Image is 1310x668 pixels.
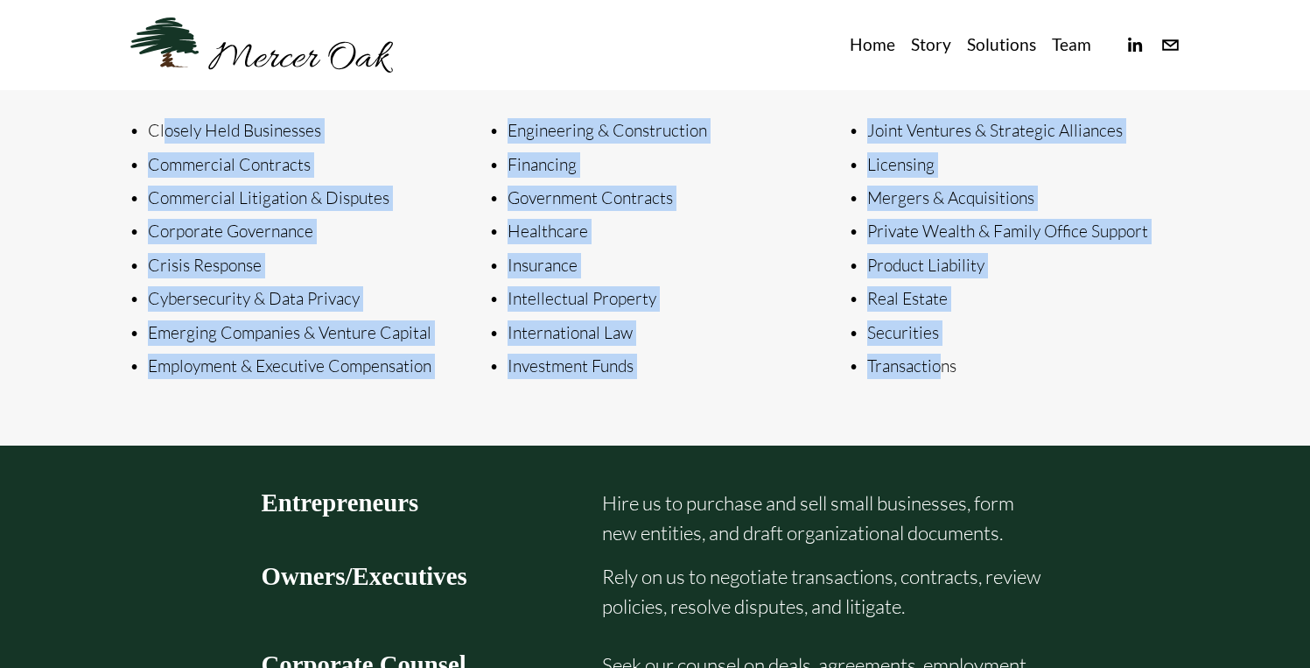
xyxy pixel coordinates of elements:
a: Solutions [967,31,1036,60]
a: Home [850,31,895,60]
p: Intellectual Property [508,286,820,312]
a: linkedin-unauth [1124,35,1145,55]
p: Investment Funds [508,354,820,379]
p: International Law [508,320,820,346]
p: Rely on us to negotiate transactions, contracts, review policies, resolve disputes, and litigate. [602,562,1049,621]
p: Commercial Contracts [148,152,460,178]
p: Employment & Executive Compensation [148,354,460,379]
p: Emerging Companies & Venture Capital [148,320,460,346]
p: Insurance [508,253,820,278]
p: Hire us to purchase and sell small businesses, form new entities, and draft organizational docume... [602,489,1049,547]
p: Mergers & Acquisitions [867,186,1180,211]
p: Product Liability [867,253,1180,278]
h3: Owners/Executives [262,562,572,591]
a: info@merceroaklaw.com [1160,35,1180,55]
p: Transactions [867,354,1180,379]
p: Licensing [867,152,1180,178]
p: Private Wealth & Family Office Support [867,219,1180,244]
h3: Entrepreneurs [262,489,572,517]
p: Securities [867,320,1180,346]
p: Engineering & Construction [508,118,820,144]
p: Commercial Litigation & Disputes [148,186,460,211]
p: Real Estate [867,286,1180,312]
p: Government Contracts [508,186,820,211]
p: Healthcare [508,219,820,244]
a: Story [911,31,951,60]
p: Financing [508,152,820,178]
a: Team [1052,31,1091,60]
p: Cybersecurity & Data Privacy [148,286,460,312]
p: Crisis Response [148,253,460,278]
p: Closely Held Businesses [148,118,460,144]
p: Joint Ventures & Strategic Alliances [867,118,1180,144]
p: Corporate Governance [148,219,460,244]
